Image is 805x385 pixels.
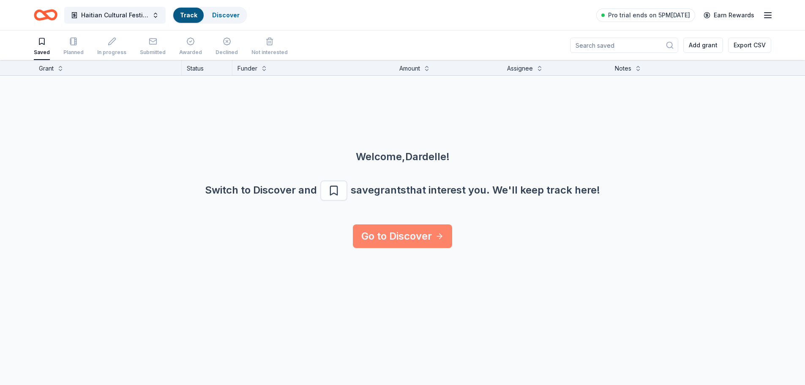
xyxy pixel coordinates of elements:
[63,49,84,56] div: Planned
[237,63,257,74] div: Funder
[179,34,202,60] button: Awarded
[596,8,695,22] a: Pro trial ends on 5PM[DATE]
[97,34,126,60] button: In progress
[683,38,723,53] button: Add grant
[20,180,785,201] div: Switch to Discover and save grants that interest you. We ' ll keep track here!
[728,38,771,53] button: Export CSV
[699,8,759,23] a: Earn Rewards
[64,7,166,24] button: Haitian Cultural Festival
[20,150,785,164] div: Welcome, Dardelle !
[81,10,149,20] span: Haitian Cultural Festival
[34,34,50,60] button: Saved
[251,34,288,60] button: Not interested
[63,34,84,60] button: Planned
[182,60,232,75] div: Status
[39,63,54,74] div: Grant
[216,34,238,60] button: Declined
[172,7,247,24] button: TrackDiscover
[353,224,452,248] a: Go to Discover
[608,10,690,20] span: Pro trial ends on 5PM[DATE]
[179,49,202,56] div: Awarded
[34,49,50,56] div: Saved
[212,11,240,19] a: Discover
[140,49,166,56] div: Submitted
[507,63,533,74] div: Assignee
[615,63,631,74] div: Notes
[140,34,166,60] button: Submitted
[97,49,126,56] div: In progress
[34,5,57,25] a: Home
[180,11,197,19] a: Track
[570,38,678,53] input: Search saved
[216,49,238,56] div: Declined
[399,63,420,74] div: Amount
[251,49,288,56] div: Not interested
